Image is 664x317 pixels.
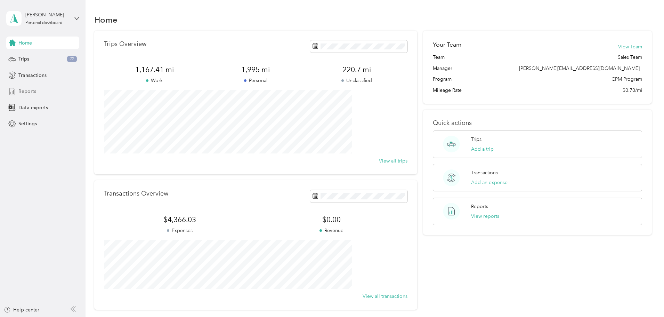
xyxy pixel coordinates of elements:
span: [PERSON_NAME][EMAIL_ADDRESS][DOMAIN_NAME] [519,65,640,71]
span: Trips [18,55,29,63]
p: Trips Overview [104,40,146,48]
p: Reports [471,203,488,210]
h1: Home [94,16,118,23]
span: Data exports [18,104,48,111]
button: Add a trip [471,145,494,153]
span: Reports [18,88,36,95]
p: Transactions [471,169,498,176]
span: Transactions [18,72,47,79]
p: Personal [205,77,306,84]
span: Program [433,76,452,83]
span: $4,366.03 [104,215,256,224]
p: Quick actions [433,119,642,127]
span: Home [18,39,32,47]
iframe: Everlance-gr Chat Button Frame [625,278,664,317]
span: Settings [18,120,37,127]
button: View all trips [379,157,407,165]
button: Help center [4,306,39,314]
span: CPM Program [612,76,642,83]
p: Expenses [104,227,256,234]
p: Transactions Overview [104,190,168,197]
h2: Your Team [433,40,461,49]
p: Unclassified [306,77,407,84]
p: Revenue [256,227,407,234]
button: Add an expense [471,179,508,186]
button: View Team [618,43,642,50]
span: 1,167.41 mi [104,65,205,74]
span: Team [433,54,445,61]
span: 220.7 mi [306,65,407,74]
button: View reports [471,213,499,220]
span: $0.00 [256,215,407,224]
span: 22 [67,56,77,62]
div: Personal dashboard [25,21,63,25]
span: Manager [433,65,452,72]
span: Sales Team [618,54,642,61]
p: Trips [471,136,481,143]
span: Mileage Rate [433,87,462,94]
span: 1,995 mi [205,65,306,74]
button: View all transactions [363,293,407,300]
div: [PERSON_NAME] [25,11,69,18]
p: Work [104,77,205,84]
span: $0.70/mi [623,87,642,94]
